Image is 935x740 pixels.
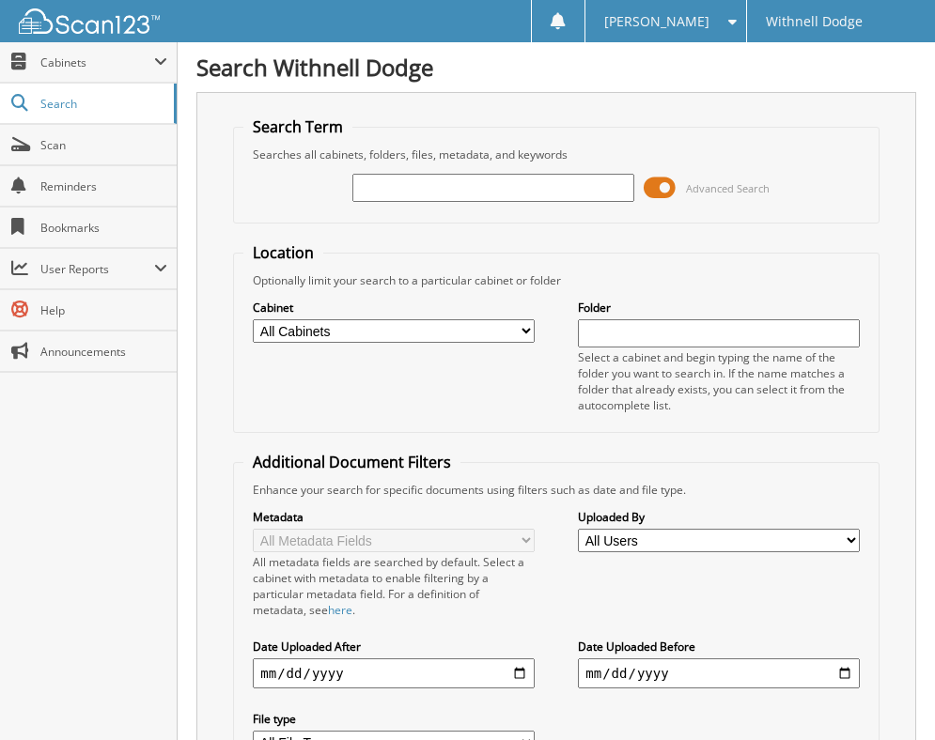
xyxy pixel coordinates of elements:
label: Cabinet [253,300,534,316]
h1: Search Withnell Dodge [196,52,916,83]
span: Search [40,96,164,112]
span: [PERSON_NAME] [604,16,709,27]
input: end [578,658,859,688]
label: Metadata [253,509,534,525]
label: Folder [578,300,859,316]
span: Advanced Search [686,181,770,195]
span: Scan [40,137,167,153]
legend: Location [243,242,323,263]
a: here [328,602,352,618]
legend: Additional Document Filters [243,452,460,472]
img: scan123-logo-white.svg [19,8,160,34]
span: Reminders [40,178,167,194]
div: Select a cabinet and begin typing the name of the folder you want to search in. If the name match... [578,349,859,413]
span: Bookmarks [40,220,167,236]
span: Help [40,302,167,318]
label: Date Uploaded After [253,639,534,655]
div: All metadata fields are searched by default. Select a cabinet with metadata to enable filtering b... [253,554,534,618]
legend: Search Term [243,116,352,137]
span: Withnell Dodge [766,16,863,27]
label: Date Uploaded Before [578,639,859,655]
div: Enhance your search for specific documents using filters such as date and file type. [243,482,868,498]
div: Optionally limit your search to a particular cabinet or folder [243,272,868,288]
label: Uploaded By [578,509,859,525]
span: Cabinets [40,54,154,70]
label: File type [253,711,534,727]
input: start [253,658,534,688]
span: Announcements [40,344,167,360]
div: Searches all cabinets, folders, files, metadata, and keywords [243,146,868,162]
span: User Reports [40,261,154,277]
